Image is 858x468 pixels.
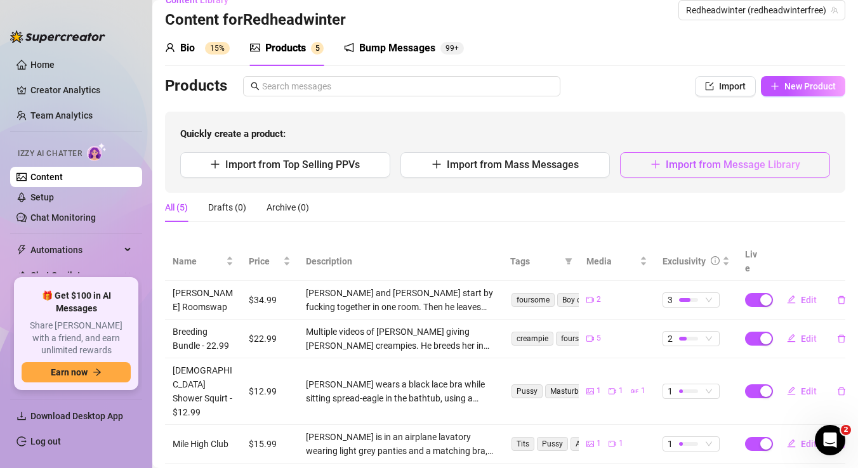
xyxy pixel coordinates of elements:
[503,242,579,281] th: Tags
[619,385,623,397] span: 1
[22,290,131,315] span: 🎁 Get $100 in AI Messages
[631,387,638,395] span: gif
[165,425,241,464] td: Mile High Club
[579,242,655,281] th: Media
[827,328,856,349] button: delete
[784,81,836,91] span: New Product
[761,76,845,96] button: New Product
[668,384,673,398] span: 1
[650,159,661,169] span: plus
[597,385,601,397] span: 1
[165,76,227,96] h3: Products
[620,152,830,178] button: Import from Message Library
[787,334,796,342] span: edit
[250,42,260,53] span: picture
[165,358,241,425] td: [DEMOGRAPHIC_DATA] Shower Squirt - $12.99
[777,434,827,454] button: Edit
[16,245,27,255] span: thunderbolt
[16,271,25,280] img: Chat Copilot
[306,430,495,458] div: [PERSON_NAME] is in an airplane lavatory wearing light grey panties and a matching bra, getting g...
[801,386,817,396] span: Edit
[447,159,579,171] span: Import from Mass Messages
[787,386,796,395] span: edit
[30,80,132,100] a: Creator Analytics
[597,332,601,344] span: 5
[210,159,220,169] span: plus
[30,192,54,202] a: Setup
[801,439,817,449] span: Edit
[165,42,175,53] span: user
[30,60,55,70] a: Home
[30,240,121,260] span: Automations
[511,384,543,398] span: Pussy
[165,320,241,358] td: Breeding Bundle - 22.99
[315,44,320,53] span: 5
[586,335,594,342] span: video-camera
[831,6,838,14] span: team
[440,42,464,55] sup: 126
[597,294,601,306] span: 2
[180,152,390,178] button: Import from Top Selling PPVs
[571,437,593,451] span: Ass
[801,295,817,305] span: Edit
[225,159,360,171] span: Import from Top Selling PPVs
[265,41,306,56] div: Products
[562,252,575,271] span: filter
[205,42,230,55] sup: 15%
[510,254,560,268] span: Tags
[557,293,604,307] span: Boy on Girl
[565,257,572,265] span: filter
[249,254,280,268] span: Price
[22,362,131,382] button: Earn nowarrow-right
[737,242,769,281] th: Live
[586,296,594,304] span: video-camera
[241,358,298,425] td: $12.99
[30,436,61,446] a: Log out
[241,320,298,358] td: $22.99
[686,1,838,20] span: Redheadwinter (redheadwinterfree)
[306,325,495,353] div: Multiple videos of [PERSON_NAME] giving [PERSON_NAME] creampies. He breeds her in multiple positi...
[837,334,846,343] span: delete
[262,79,553,93] input: Search messages
[770,82,779,91] span: plus
[241,425,298,464] td: $15.99
[827,381,856,401] button: delete
[586,254,637,268] span: Media
[10,30,105,43] img: logo-BBDzfeDw.svg
[16,411,27,421] span: download
[837,387,846,396] span: delete
[359,41,435,56] div: Bump Messages
[251,82,260,91] span: search
[663,254,706,268] div: Exclusivity
[837,296,846,304] span: delete
[711,256,720,265] span: info-circle
[173,254,223,268] span: Name
[695,76,756,96] button: Import
[165,10,346,30] h3: Content for Redheadwinter
[777,290,827,310] button: Edit
[30,212,96,223] a: Chat Monitoring
[537,437,568,451] span: Pussy
[30,172,63,182] a: Content
[51,367,88,377] span: Earn now
[400,152,610,178] button: Import from Mass Messages
[180,41,195,56] div: Bio
[165,281,241,320] td: [PERSON_NAME] Roomswap
[18,148,82,160] span: Izzy AI Chatter
[787,295,796,304] span: edit
[511,332,553,346] span: creampie
[344,42,354,53] span: notification
[777,381,827,401] button: Edit
[841,425,851,435] span: 2
[87,143,107,161] img: AI Chatter
[586,387,594,395] span: picture
[619,438,623,450] span: 1
[787,439,796,448] span: edit
[668,437,673,451] span: 1
[641,385,645,397] span: 1
[298,242,503,281] th: Description
[511,437,534,451] span: Tits
[30,411,123,421] span: Download Desktop App
[241,242,298,281] th: Price
[719,81,746,91] span: Import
